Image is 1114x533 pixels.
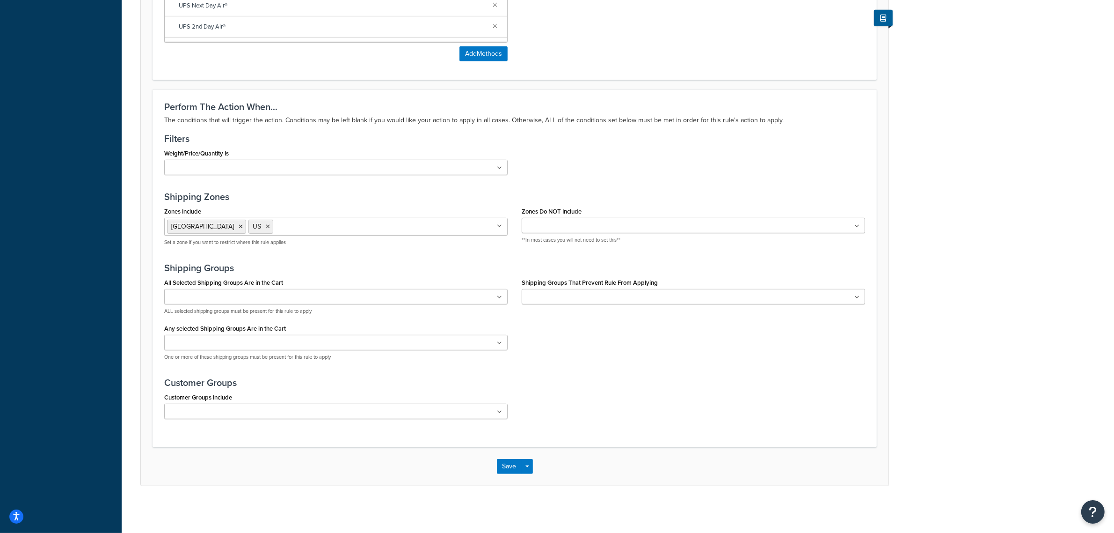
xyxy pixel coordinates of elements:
[164,279,283,286] label: All Selected Shipping Groups Are in the Cart
[164,208,201,215] label: Zones Include
[164,115,865,126] p: The conditions that will trigger the action. Conditions may be left blank if you would like your ...
[522,237,865,244] p: **In most cases you will not need to set this**
[179,41,485,54] span: UPS® Standard
[164,354,508,361] p: One or more of these shipping groups must be present for this rule to apply
[179,20,485,33] span: UPS 2nd Day Air®
[164,150,229,157] label: Weight/Price/Quantity Is
[253,222,261,231] span: US
[522,208,582,215] label: Zones Do NOT Include
[459,46,508,61] button: AddMethods
[164,378,865,388] h3: Customer Groups
[1081,500,1105,524] button: Open Resource Center
[497,459,522,474] button: Save
[164,192,865,202] h3: Shipping Zones
[164,133,865,144] h3: Filters
[171,222,234,231] span: [GEOGRAPHIC_DATA]
[164,239,508,246] p: Set a zone if you want to restrict where this rule applies
[874,10,893,26] button: Show Help Docs
[164,308,508,315] p: ALL selected shipping groups must be present for this rule to apply
[522,279,658,286] label: Shipping Groups That Prevent Rule From Applying
[164,102,865,112] h3: Perform The Action When...
[164,394,232,401] label: Customer Groups Include
[164,325,286,332] label: Any selected Shipping Groups Are in the Cart
[164,263,865,273] h3: Shipping Groups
